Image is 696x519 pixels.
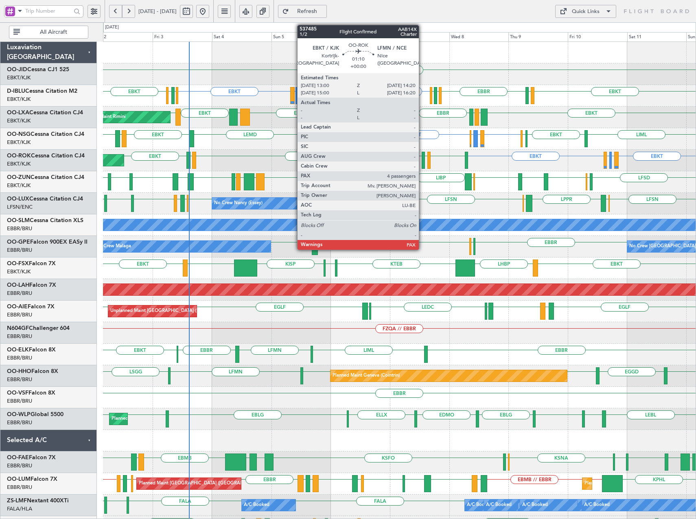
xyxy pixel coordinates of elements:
div: Sun 5 [271,32,331,42]
div: Thu 2 [94,32,153,42]
button: Refresh [278,5,327,18]
a: OO-AIEFalcon 7X [7,304,55,310]
span: OO-ROK [7,153,31,159]
a: EBBR/BRU [7,311,32,318]
div: Quick Links [572,8,600,16]
div: Planned Maint Kortrijk-[GEOGRAPHIC_DATA] [352,111,447,123]
div: Fri 3 [153,32,212,42]
div: Planned Maint Geneva (Cointrin) [333,370,400,382]
a: OO-LXACessna Citation CJ4 [7,110,83,116]
a: EBKT/KJK [7,182,31,189]
span: OO-AIE [7,304,28,310]
a: EBBR/BRU [7,397,32,405]
button: Quick Links [555,5,616,18]
a: EBKT/KJK [7,117,31,124]
a: OO-LUMFalcon 7X [7,476,57,482]
a: OO-WLPGlobal 5500 [7,412,63,417]
span: OO-GPE [7,239,30,245]
span: N604GF [7,325,29,331]
a: OO-SLMCessna Citation XLS [7,218,83,223]
div: [DATE] [105,24,119,31]
span: OO-NSG [7,131,31,137]
span: OO-ELK [7,347,29,353]
a: EBBR/BRU [7,225,32,232]
div: Thu 9 [508,32,568,42]
a: OO-ROKCessna Citation CJ4 [7,153,85,159]
span: Refresh [291,9,324,14]
span: OO-FAE [7,455,29,460]
div: A/C Booked [467,499,492,511]
a: OO-FAEFalcon 7X [7,455,56,460]
a: EBBR/BRU [7,462,32,469]
div: Wed 8 [449,32,509,42]
div: No Crew Malaga [96,240,131,253]
div: AOG Maint Rimini [88,111,126,123]
div: Fri 10 [568,32,627,42]
a: EBBR/BRU [7,376,32,383]
div: A/C Booked [522,499,548,511]
a: OO-JIDCessna CJ1 525 [7,67,69,72]
a: OO-ELKFalcon 8X [7,347,56,353]
a: EBKT/KJK [7,160,31,168]
a: OO-LUXCessna Citation CJ4 [7,196,83,202]
span: OO-WLP [7,412,31,417]
a: EBBR/BRU [7,419,32,426]
a: OO-NSGCessna Citation CJ4 [7,131,84,137]
span: OO-JID [7,67,27,72]
a: EBKT/KJK [7,74,31,81]
span: All Aircraft [22,29,85,35]
div: Mon 6 [330,32,390,42]
span: OO-ZUN [7,174,31,180]
a: FALA/HLA [7,505,32,512]
a: OO-VSFFalcon 8X [7,390,55,396]
a: EBKT/KJK [7,96,31,103]
a: EBBR/BRU [7,333,32,340]
a: EBBR/BRU [7,484,32,491]
span: D-IBLU [7,88,25,94]
div: Sat 11 [627,32,687,42]
a: EBBR/BRU [7,246,32,254]
div: Sat 4 [212,32,271,42]
div: Unplanned Maint [GEOGRAPHIC_DATA] ([GEOGRAPHIC_DATA]) [110,305,244,317]
span: OO-LAH [7,282,29,288]
span: OO-SLM [7,218,30,223]
div: A/C Booked [486,499,512,511]
div: Tue 7 [390,32,449,42]
span: OO-VSF [7,390,28,396]
a: OO-LAHFalcon 7X [7,282,56,288]
a: OO-GPEFalcon 900EX EASy II [7,239,88,245]
div: A/C Booked [244,499,269,511]
span: [DATE] - [DATE] [138,8,177,15]
a: OO-FSXFalcon 7X [7,261,56,266]
div: No Crew Nancy (Essey) [214,197,263,209]
a: EBKT/KJK [7,268,31,275]
a: EBBR/BRU [7,354,32,362]
a: LFSN/ENC [7,203,33,211]
span: OO-LUM [7,476,31,482]
a: EBKT/KJK [7,139,31,146]
a: OO-HHOFalcon 8X [7,369,58,374]
span: OO-LUX [7,196,29,202]
span: ZS-LMF [7,498,27,504]
button: All Aircraft [9,26,88,39]
span: OO-LXA [7,110,29,116]
div: Planned Maint [GEOGRAPHIC_DATA] ([GEOGRAPHIC_DATA] National) [139,478,286,490]
a: EBBR/BRU [7,290,32,297]
a: OO-ZUNCessna Citation CJ4 [7,174,84,180]
input: Trip Number [25,5,71,17]
a: ZS-LMFNextant 400XTi [7,498,69,504]
span: OO-FSX [7,261,29,266]
div: Planned Maint Milan (Linate) [112,413,170,425]
a: D-IBLUCessna Citation M2 [7,88,77,94]
span: OO-HHO [7,369,31,374]
a: N604GFChallenger 604 [7,325,70,331]
div: A/C Booked [584,499,610,511]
